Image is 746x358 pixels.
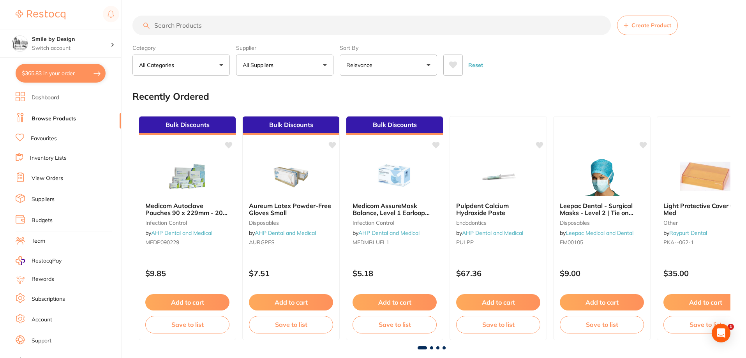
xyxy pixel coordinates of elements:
[16,10,65,19] img: Restocq Logo
[560,220,644,226] small: disposables
[255,229,316,236] a: AHP Dental and Medical
[243,61,277,69] p: All Suppliers
[456,294,540,310] button: Add to cart
[712,324,730,342] div: Open Intercom Messenger
[566,229,633,236] a: Leepac Medical and Dental
[249,316,333,333] button: Save to list
[145,294,229,310] button: Add to cart
[145,229,212,236] span: by
[456,202,540,217] b: Pulpdent Calcium Hydroxide Paste
[32,275,54,283] a: Rewards
[132,91,209,102] h2: Recently Ordered
[139,61,177,69] p: All Categories
[32,115,76,123] a: Browse Products
[473,157,524,196] img: Pulpdent Calcium Hydroxide Paste
[31,135,57,143] a: Favourites
[16,64,106,83] button: $365.83 in your order
[577,157,627,196] img: Leepac Dental - Surgical Masks - Level 2 | Tie on (Blue) - High Quality Dental Product
[249,294,333,310] button: Add to cart
[353,239,437,245] small: MEDMBLUEL1
[145,239,229,245] small: MEDP090229
[243,116,339,135] div: Bulk Discounts
[631,22,671,28] span: Create Product
[353,294,437,310] button: Add to cart
[560,294,644,310] button: Add to cart
[369,157,420,196] img: Medicom AssureMask Balance, Level 1 Earloop Masks, Blue - Box of 50 Masks
[32,196,55,203] a: Suppliers
[132,55,230,76] button: All Categories
[353,229,420,236] span: by
[139,116,236,135] div: Bulk Discounts
[456,269,540,278] p: $67.36
[16,256,62,265] a: RestocqPay
[145,202,229,217] b: Medicom Autoclave Pouches 90 x 229mm - 200 per box
[456,220,540,226] small: endodontics
[32,94,59,102] a: Dashboard
[353,269,437,278] p: $5.18
[32,295,65,303] a: Subscriptions
[728,324,734,330] span: 1
[30,154,67,162] a: Inventory Lists
[346,116,443,135] div: Bulk Discounts
[560,202,644,217] b: Leepac Dental - Surgical Masks - Level 2 | Tie on (Blue) - High Quality Dental Product
[353,202,437,217] b: Medicom AssureMask Balance, Level 1 Earloop Masks, Blue - Box of 50 Masks
[617,16,678,35] button: Create Product
[340,55,437,76] button: Relevance
[162,157,213,196] img: Medicom Autoclave Pouches 90 x 229mm - 200 per box
[560,229,633,236] span: by
[145,269,229,278] p: $9.85
[32,44,111,52] p: Switch account
[236,55,333,76] button: All Suppliers
[249,220,333,226] small: disposables
[249,229,316,236] span: by
[32,237,45,245] a: Team
[132,16,611,35] input: Search Products
[32,175,63,182] a: View Orders
[32,316,52,324] a: Account
[236,44,333,51] label: Supplier
[456,229,523,236] span: by
[249,202,333,217] b: Aureum Latex Powder-Free Gloves Small
[663,229,707,236] span: by
[358,229,420,236] a: AHP Dental and Medical
[132,44,230,51] label: Category
[266,157,316,196] img: Aureum Latex Powder-Free Gloves Small
[560,239,644,245] small: FM00105
[16,256,25,265] img: RestocqPay
[340,44,437,51] label: Sort By
[456,239,540,245] small: PULPP
[353,220,437,226] small: infection control
[462,229,523,236] a: AHP Dental and Medical
[353,316,437,333] button: Save to list
[32,257,62,265] span: RestocqPay
[249,269,333,278] p: $7.51
[16,6,65,24] a: Restocq Logo
[466,55,485,76] button: Reset
[151,229,212,236] a: AHP Dental and Medical
[560,269,644,278] p: $9.00
[32,337,51,345] a: Support
[32,217,53,224] a: Budgets
[12,36,28,51] img: Smile by Design
[249,239,333,245] small: AURGPFS
[456,316,540,333] button: Save to list
[560,316,644,333] button: Save to list
[346,61,376,69] p: Relevance
[32,35,111,43] h4: Smile by Design
[145,316,229,333] button: Save to list
[669,229,707,236] a: Raypurt Dental
[680,157,731,196] img: Light Protective Cover 062 Med
[145,220,229,226] small: infection control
